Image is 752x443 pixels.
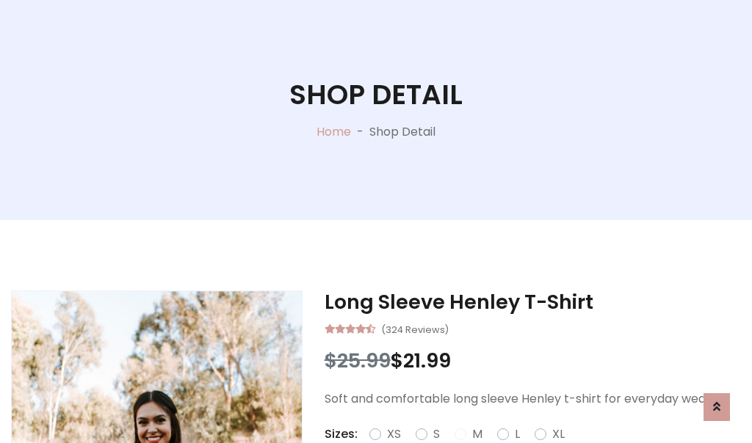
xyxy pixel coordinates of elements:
p: Shop Detail [369,123,435,141]
h3: Long Sleeve Henley T-Shirt [325,290,741,314]
small: (324 Reviews) [381,320,449,337]
h1: Shop Detail [289,78,463,111]
span: $25.99 [325,347,391,374]
p: Soft and comfortable long sleeve Henley t-shirt for everyday wear. [325,390,741,408]
label: XL [552,425,565,443]
label: L [515,425,520,443]
p: Sizes: [325,425,358,443]
h3: $ [325,349,741,373]
a: Home [317,123,351,140]
label: S [433,425,440,443]
label: XS [387,425,401,443]
p: - [351,123,369,141]
span: 21.99 [403,347,451,374]
label: M [472,425,482,443]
